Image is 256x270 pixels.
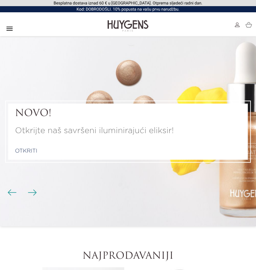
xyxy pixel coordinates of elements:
[15,127,174,135] font: Otkrijte naš savršeni iluminirajući eliksir!
[10,188,32,198] div: Gumbi za vrtuljak
[15,148,37,154] a: otkriti
[108,19,148,32] img: Huygens
[54,1,202,5] font: Besplatna dostava iznad 60 € u [GEOGRAPHIC_DATA]. Otprema sljedeći radni dan.
[15,108,241,120] a: NOVO!
[76,7,179,12] font: Kod: DOBRODOŠLI. 10% popusta na vašu prvu narudžbu.
[5,25,14,33] font: 
[83,252,174,261] font: Najprodavaniji
[15,109,52,118] font: NOVO!
[15,125,241,137] a: Otkrijte naš savršeni iluminirajući eliksir!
